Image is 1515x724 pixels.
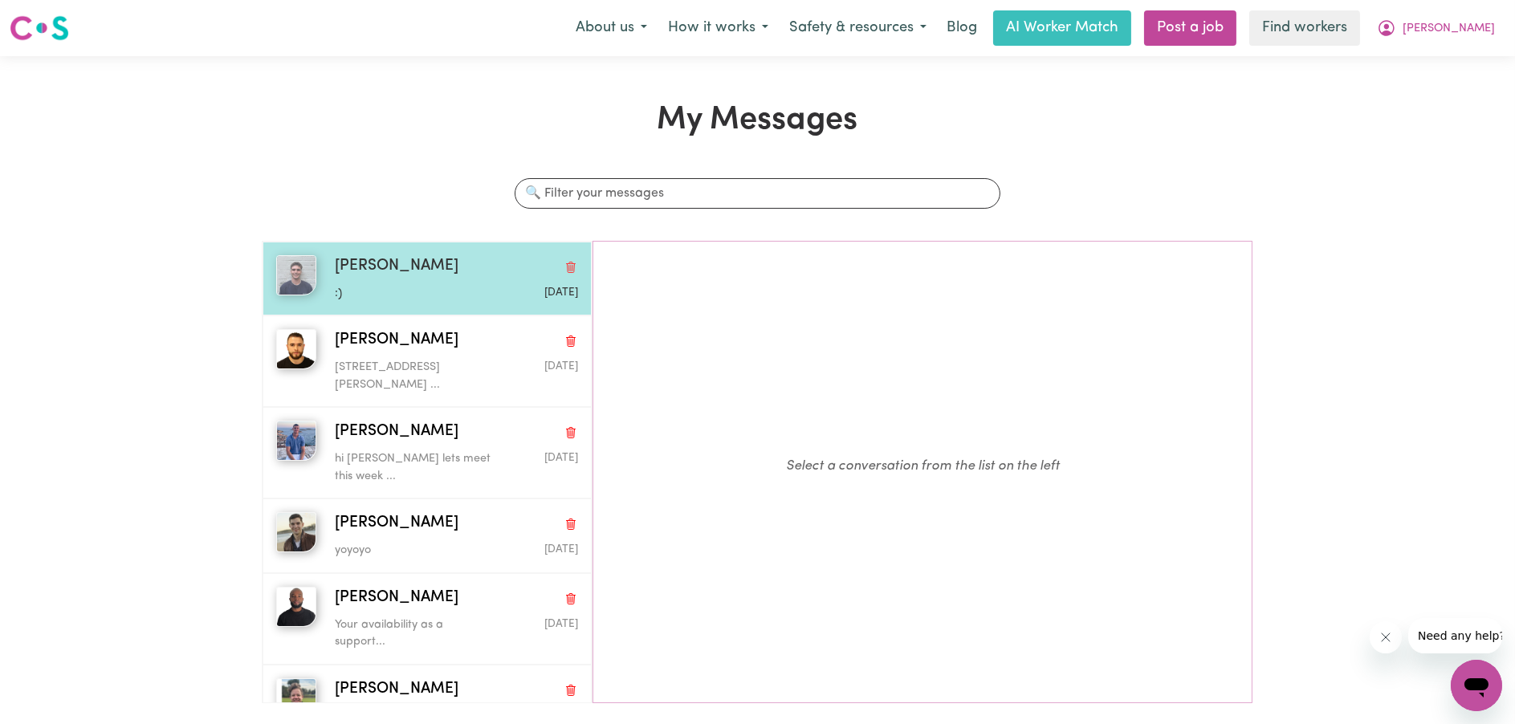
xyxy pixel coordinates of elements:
button: Delete conversation [564,422,578,443]
iframe: Message from company [1408,618,1502,653]
iframe: Button to launch messaging window [1451,660,1502,711]
a: Post a job [1144,10,1236,46]
button: How it works [658,11,779,45]
span: Message sent on July 6, 2025 [544,619,578,629]
img: Leroy M [276,678,316,718]
span: [PERSON_NAME] [335,421,458,444]
button: Delete conversation [564,256,578,277]
span: [PERSON_NAME] [335,329,458,352]
img: Jordan A [276,421,316,461]
span: [PERSON_NAME] [335,255,458,279]
span: [PERSON_NAME] [335,587,458,610]
button: Delete conversation [564,679,578,700]
span: [PERSON_NAME] [335,512,458,535]
button: Delete conversation [564,331,578,352]
img: Moses N [276,587,316,627]
span: Message sent on August 0, 2025 [544,544,578,555]
a: AI Worker Match [993,10,1131,46]
button: Safety & resources [779,11,937,45]
p: Your availability as a support... [335,616,497,651]
img: Vincent L [276,255,316,295]
button: Jonas S[PERSON_NAME]Delete conversationyoyoyoMessage sent on August 0, 2025 [263,498,591,572]
button: Vincent L[PERSON_NAME]Delete conversation:)Message sent on August 5, 2025 [263,242,591,315]
button: Edison Alexander O[PERSON_NAME]Delete conversation[STREET_ADDRESS][PERSON_NAME] ...Message sent o... [263,315,591,407]
img: Careseekers logo [10,14,69,43]
span: Message sent on August 5, 2025 [544,287,578,298]
span: Message sent on August 5, 2025 [544,361,578,372]
button: Delete conversation [564,588,578,608]
button: About us [565,11,658,45]
p: [STREET_ADDRESS][PERSON_NAME] ... [335,359,497,393]
a: Find workers [1249,10,1360,46]
p: :) [335,285,497,303]
img: Jonas S [276,512,316,552]
button: Delete conversation [564,514,578,535]
span: Need any help? [10,11,97,24]
p: yoyoyo [335,542,497,559]
span: [PERSON_NAME] [1403,20,1495,38]
h1: My Messages [262,101,1252,140]
span: Message sent on August 0, 2025 [544,453,578,463]
iframe: Close message [1370,621,1402,653]
p: hi [PERSON_NAME] lets meet this week ... [335,450,497,485]
a: Careseekers logo [10,10,69,47]
input: 🔍 Filter your messages [515,178,1000,209]
a: Blog [937,10,987,46]
img: Edison Alexander O [276,329,316,369]
span: [PERSON_NAME] [335,678,458,702]
button: Jordan A[PERSON_NAME]Delete conversationhi [PERSON_NAME] lets meet this week ...Message sent on A... [263,407,591,498]
button: My Account [1366,11,1505,45]
em: Select a conversation from the list on the left [786,459,1060,473]
button: Moses N[PERSON_NAME]Delete conversationYour availability as a support...Message sent on July 6, 2025 [263,573,591,665]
